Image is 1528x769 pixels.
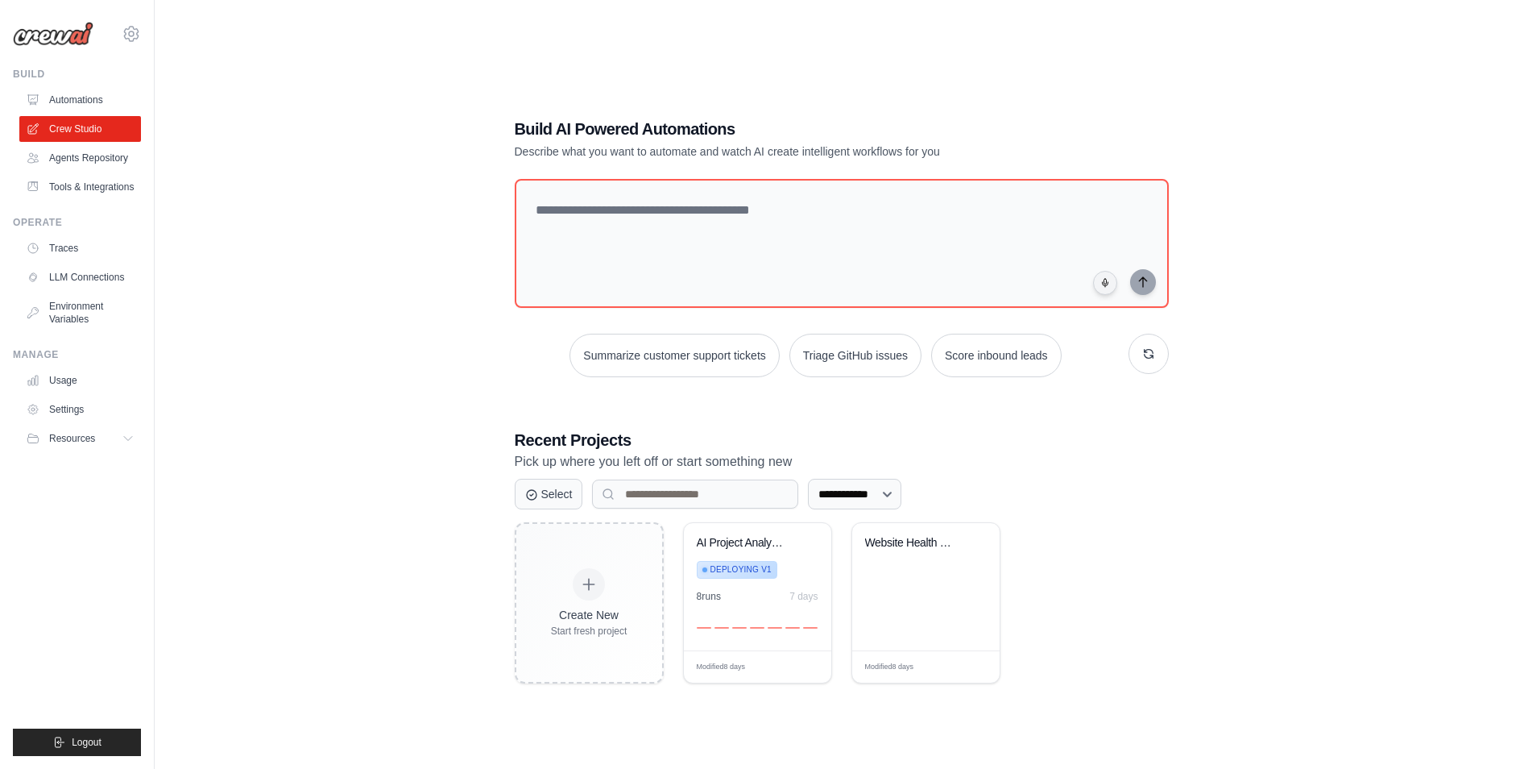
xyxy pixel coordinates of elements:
[732,627,747,629] div: Day 3: 0 executions
[19,426,141,451] button: Resources
[697,627,711,629] div: Day 1: 0 executions
[19,174,141,200] a: Tools & Integrations
[750,627,764,629] div: Day 4: 0 executions
[515,143,1056,160] p: Describe what you want to automate and watch AI create intelligent workflows for you
[569,334,779,377] button: Summarize customer support tickets
[697,536,794,551] div: AI Project Analyzer Chatbot
[697,590,722,603] div: 8 run s
[19,397,141,422] a: Settings
[793,661,806,673] span: Edit
[13,22,93,46] img: Logo
[865,662,914,673] span: Modified 8 days
[515,479,583,509] button: Select
[19,293,141,332] a: Environment Variables
[515,429,1169,451] h3: Recent Projects
[551,625,627,638] div: Start fresh project
[19,145,141,171] a: Agents Repository
[1128,334,1169,374] button: Get new suggestions
[19,264,141,290] a: LLM Connections
[803,627,818,629] div: Day 7: 0 executions
[515,118,1056,140] h1: Build AI Powered Automations
[49,432,95,445] span: Resources
[13,348,141,361] div: Manage
[931,334,1062,377] button: Score inbound leads
[19,87,141,113] a: Automations
[515,451,1169,472] p: Pick up where you left off or start something new
[768,627,782,629] div: Day 5: 0 executions
[13,216,141,229] div: Operate
[19,235,141,261] a: Traces
[697,609,818,629] div: Activity over last 7 days
[710,563,772,576] span: Deploying v1
[1093,271,1117,295] button: Click to speak your automation idea
[72,736,101,749] span: Logout
[19,368,141,393] a: Usage
[697,662,746,673] span: Modified 8 days
[13,729,141,756] button: Logout
[19,116,141,142] a: Crew Studio
[865,536,963,551] div: Website Health Monitor
[961,661,975,673] span: Edit
[714,627,729,629] div: Day 2: 0 executions
[551,607,627,623] div: Create New
[13,68,141,81] div: Build
[789,334,921,377] button: Triage GitHub issues
[789,590,818,603] div: 7 days
[785,627,800,629] div: Day 6: 0 executions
